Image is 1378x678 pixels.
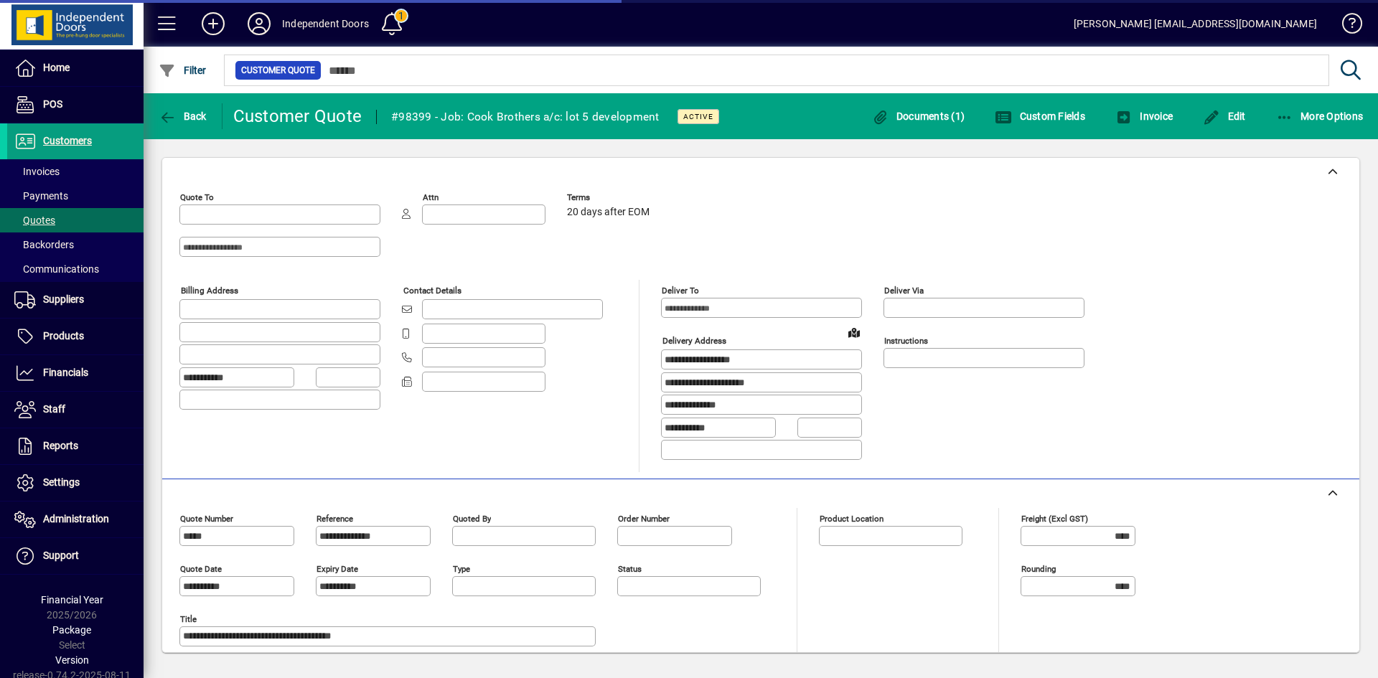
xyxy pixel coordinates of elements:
[871,110,965,122] span: Documents (1)
[14,215,55,226] span: Quotes
[236,11,282,37] button: Profile
[884,286,924,296] mat-label: Deliver via
[43,330,84,342] span: Products
[1021,513,1088,523] mat-label: Freight (excl GST)
[567,207,650,218] span: 20 days after EOM
[884,336,928,346] mat-label: Instructions
[1276,110,1364,122] span: More Options
[991,103,1089,129] button: Custom Fields
[159,65,207,76] span: Filter
[43,440,78,451] span: Reports
[423,192,439,202] mat-label: Attn
[453,563,470,573] mat-label: Type
[43,513,109,524] span: Administration
[1203,110,1246,122] span: Edit
[453,513,491,523] mat-label: Quoted by
[618,513,670,523] mat-label: Order number
[180,563,222,573] mat-label: Quote date
[43,403,65,415] span: Staff
[7,465,144,501] a: Settings
[7,257,144,281] a: Communications
[144,103,222,129] app-page-header-button: Back
[190,11,236,37] button: Add
[180,192,214,202] mat-label: Quote To
[7,208,144,232] a: Quotes
[180,613,197,623] mat-label: Title
[820,513,883,523] mat-label: Product location
[317,563,358,573] mat-label: Expiry date
[391,105,660,128] div: #98399 - Job: Cook Brothers a/c: lot 5 development
[7,392,144,428] a: Staff
[14,190,68,202] span: Payments
[43,367,88,378] span: Financials
[7,428,144,464] a: Reports
[43,62,70,73] span: Home
[7,319,144,354] a: Products
[7,232,144,257] a: Backorders
[14,239,74,250] span: Backorders
[7,159,144,184] a: Invoices
[7,50,144,86] a: Home
[683,112,713,121] span: Active
[995,110,1085,122] span: Custom Fields
[7,87,144,123] a: POS
[233,105,362,128] div: Customer Quote
[52,624,91,636] span: Package
[317,513,353,523] mat-label: Reference
[1021,563,1056,573] mat-label: Rounding
[1199,103,1250,129] button: Edit
[14,166,60,177] span: Invoices
[1115,110,1173,122] span: Invoice
[43,98,62,110] span: POS
[7,282,144,318] a: Suppliers
[618,563,642,573] mat-label: Status
[43,476,80,488] span: Settings
[868,103,968,129] button: Documents (1)
[159,110,207,122] span: Back
[1074,12,1317,35] div: [PERSON_NAME] [EMAIL_ADDRESS][DOMAIN_NAME]
[180,513,233,523] mat-label: Quote number
[155,57,210,83] button: Filter
[7,184,144,208] a: Payments
[155,103,210,129] button: Back
[43,550,79,561] span: Support
[7,355,144,391] a: Financials
[7,502,144,537] a: Administration
[43,293,84,305] span: Suppliers
[567,193,653,202] span: Terms
[1272,103,1367,129] button: More Options
[241,63,315,77] span: Customer Quote
[14,263,99,275] span: Communications
[41,594,103,606] span: Financial Year
[1331,3,1360,50] a: Knowledge Base
[662,286,699,296] mat-label: Deliver To
[843,321,866,344] a: View on map
[7,538,144,574] a: Support
[43,135,92,146] span: Customers
[282,12,369,35] div: Independent Doors
[55,654,89,666] span: Version
[1112,103,1176,129] button: Invoice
